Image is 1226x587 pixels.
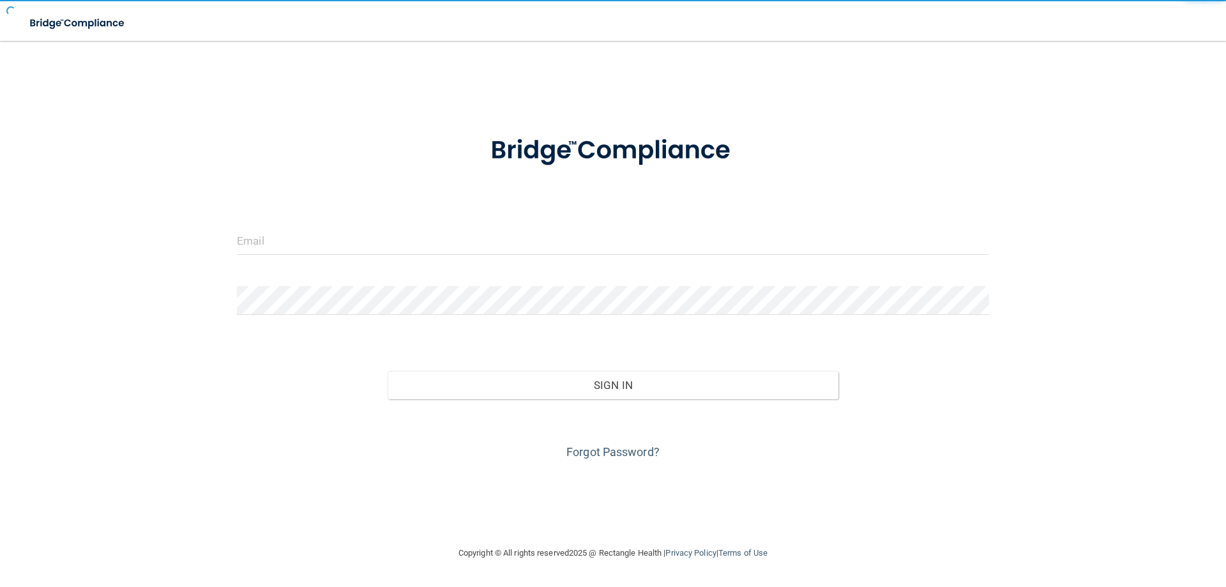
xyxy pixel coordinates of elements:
img: bridge_compliance_login_screen.278c3ca4.svg [464,118,762,184]
a: Terms of Use [718,548,768,558]
input: Email [237,226,989,255]
div: Copyright © All rights reserved 2025 @ Rectangle Health | | [380,533,846,574]
a: Privacy Policy [665,548,716,558]
img: bridge_compliance_login_screen.278c3ca4.svg [19,10,137,36]
a: Forgot Password? [566,445,660,459]
button: Sign In [388,371,839,399]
